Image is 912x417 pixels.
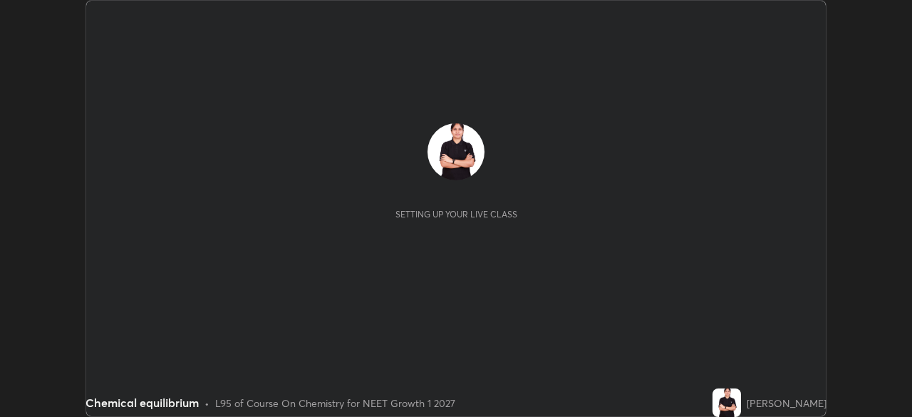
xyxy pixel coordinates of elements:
[427,123,484,180] img: ff2c941f67fa4c8188b2ddadd25ac577.jpg
[747,396,826,411] div: [PERSON_NAME]
[215,396,455,411] div: L95 of Course On Chemistry for NEET Growth 1 2027
[395,209,517,220] div: Setting up your live class
[85,394,199,411] div: Chemical equilibrium
[204,396,209,411] div: •
[712,388,741,417] img: ff2c941f67fa4c8188b2ddadd25ac577.jpg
